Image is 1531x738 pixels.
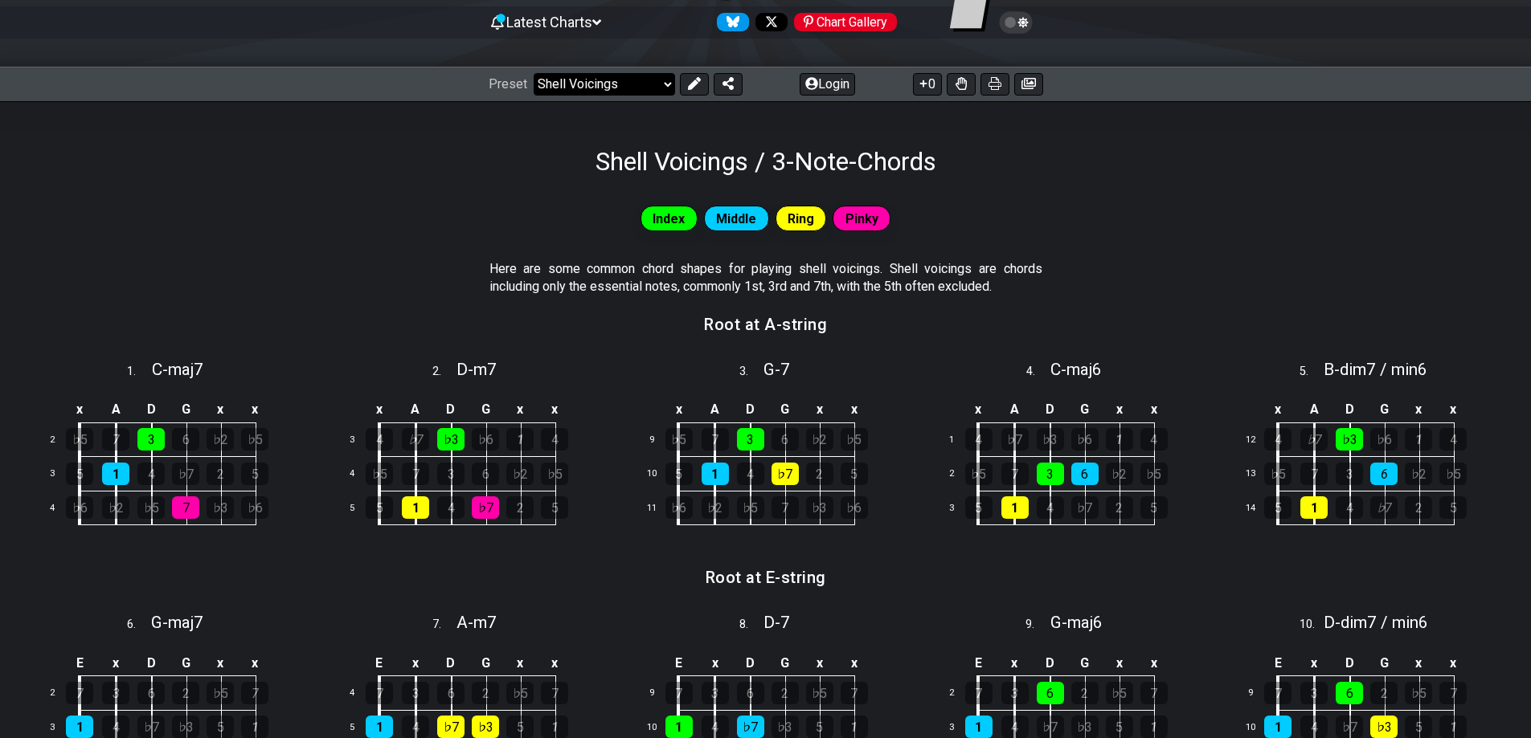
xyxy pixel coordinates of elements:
td: 3 [939,491,978,525]
div: ♭7 [1071,496,1099,519]
div: 6 [1037,682,1064,704]
td: G [469,650,503,676]
div: 7 [366,682,393,704]
div: 7 [1264,682,1292,704]
td: E [661,650,698,676]
td: G [469,397,503,423]
div: 6 [437,682,465,704]
td: x [538,397,572,423]
div: ♭5 [506,682,534,704]
div: 1 [1106,428,1133,451]
td: G [169,397,203,423]
span: Pinky [845,207,878,230]
div: 1 [965,716,993,738]
div: ♭6 [1370,428,1398,451]
div: 5 [1439,496,1467,519]
div: 4 [1439,428,1467,451]
div: 1 [1439,716,1467,738]
td: x [997,650,1033,676]
td: D [1033,650,1068,676]
div: ♭7 [137,716,165,738]
p: Here are some common chord shapes for playing shell voicings. Shell voicings are chords including... [489,260,1042,296]
td: G [1067,650,1102,676]
div: 6 [772,428,799,451]
div: 3 [102,682,129,704]
span: D - 7 [763,613,790,632]
td: 1 [939,422,978,457]
div: 1 [1001,496,1029,519]
td: 3 [41,457,80,491]
div: 5 [1264,496,1292,519]
div: 7 [702,428,729,451]
div: 4 [1300,716,1328,738]
td: G [768,650,802,676]
td: x [503,397,538,423]
h1: Shell Voicings / 3-Note-Chords [596,146,936,177]
span: G - maj7 [151,613,203,632]
span: Preset [489,76,527,92]
div: ♭5 [1106,682,1133,704]
div: 1 [665,716,693,738]
div: 4 [1001,716,1029,738]
td: x [238,397,272,423]
div: ♭5 [241,428,268,451]
div: ♭3 [1071,716,1099,738]
div: ♭5 [207,682,234,704]
button: Create image [1014,73,1043,96]
td: E [61,650,98,676]
div: 5 [241,463,268,485]
button: Share Preset [714,73,743,96]
div: 7 [402,463,429,485]
td: x [1402,650,1436,676]
td: x [1136,650,1171,676]
div: ♭7 [402,428,429,451]
div: 3 [402,682,429,704]
div: ♭2 [806,428,833,451]
div: ♭3 [172,716,199,738]
td: 10 [640,457,678,491]
div: ♭6 [66,496,93,519]
button: 0 [913,73,942,96]
div: 1 [506,428,534,451]
div: ♭3 [207,496,234,519]
div: 7 [1300,463,1328,485]
div: 2 [207,463,234,485]
div: ♭7 [737,716,764,738]
div: 3 [137,428,165,451]
div: ♭2 [1405,463,1432,485]
div: 5 [207,716,234,738]
span: 2 . [432,363,456,381]
div: 4 [965,428,993,451]
div: 3 [1001,682,1029,704]
div: 1 [102,463,129,485]
div: 2 [772,682,799,704]
div: 2 [1071,682,1099,704]
div: ♭7 [472,496,499,519]
div: 7 [241,682,268,704]
span: G - 7 [763,360,790,379]
button: Edit Preset [680,73,709,96]
span: 7 . [432,616,456,634]
div: ♭5 [841,428,868,451]
div: ♭3 [806,496,833,519]
span: 10 . [1300,616,1324,634]
td: G [1367,397,1402,423]
div: 1 [66,716,93,738]
span: 3 . [739,363,763,381]
td: E [960,650,997,676]
div: 5 [366,496,393,519]
td: x [98,650,134,676]
a: Follow #fretflip at X [749,13,788,31]
td: 4 [41,491,80,525]
div: ♭7 [1037,716,1064,738]
div: ♭5 [1405,682,1432,704]
span: 4 . [1026,363,1050,381]
span: 6 . [127,616,151,634]
div: 2 [506,496,534,519]
div: 2 [1370,682,1398,704]
div: 7 [1001,463,1029,485]
td: 14 [1239,491,1278,525]
div: 4 [102,716,129,738]
div: ♭6 [241,496,268,519]
div: 6 [737,682,764,704]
